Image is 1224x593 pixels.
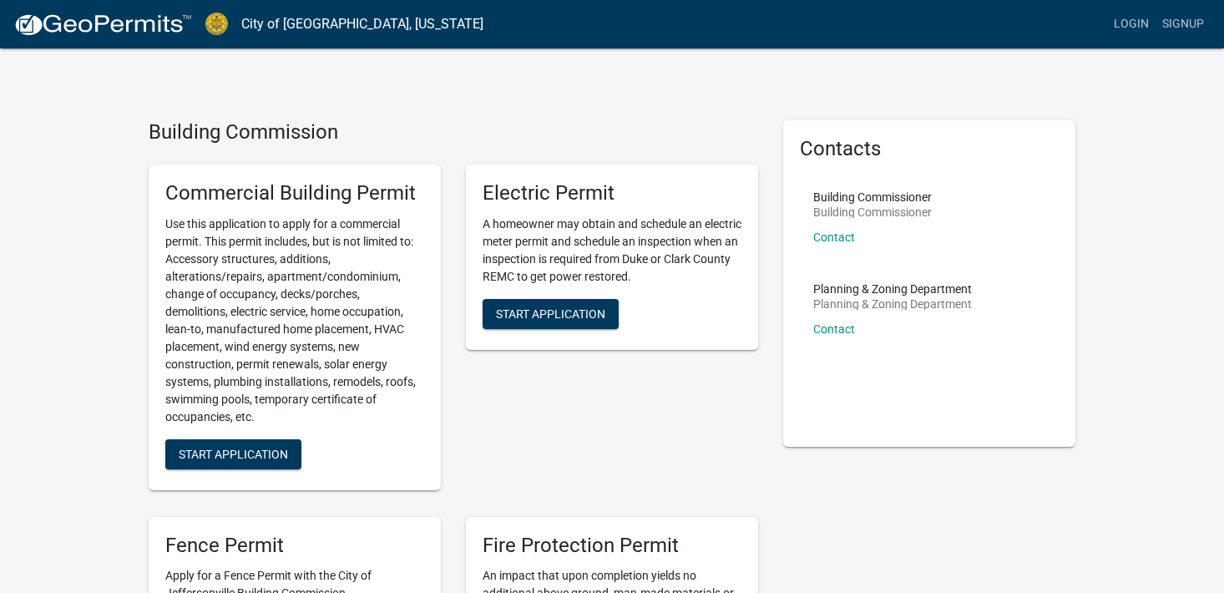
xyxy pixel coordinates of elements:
a: Contact [813,231,855,244]
img: City of Jeffersonville, Indiana [205,13,228,35]
p: Building Commissioner [813,206,932,218]
p: Use this application to apply for a commercial permit. This permit includes, but is not limited t... [165,215,424,426]
h5: Fence Permit [165,534,424,558]
a: City of [GEOGRAPHIC_DATA], [US_STATE] [241,10,483,38]
p: Planning & Zoning Department [813,298,972,310]
p: Planning & Zoning Department [813,283,972,295]
span: Start Application [496,307,605,320]
button: Start Application [483,299,619,329]
h5: Fire Protection Permit [483,534,741,558]
h5: Contacts [800,137,1059,161]
p: Building Commissioner [813,191,932,203]
h5: Electric Permit [483,181,741,205]
button: Start Application [165,439,301,469]
h5: Commercial Building Permit [165,181,424,205]
a: Login [1107,8,1156,40]
p: A homeowner may obtain and schedule an electric meter permit and schedule an inspection when an i... [483,215,741,286]
a: Contact [813,322,855,336]
span: Start Application [179,447,288,460]
h4: Building Commission [149,120,758,144]
a: Signup [1156,8,1211,40]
